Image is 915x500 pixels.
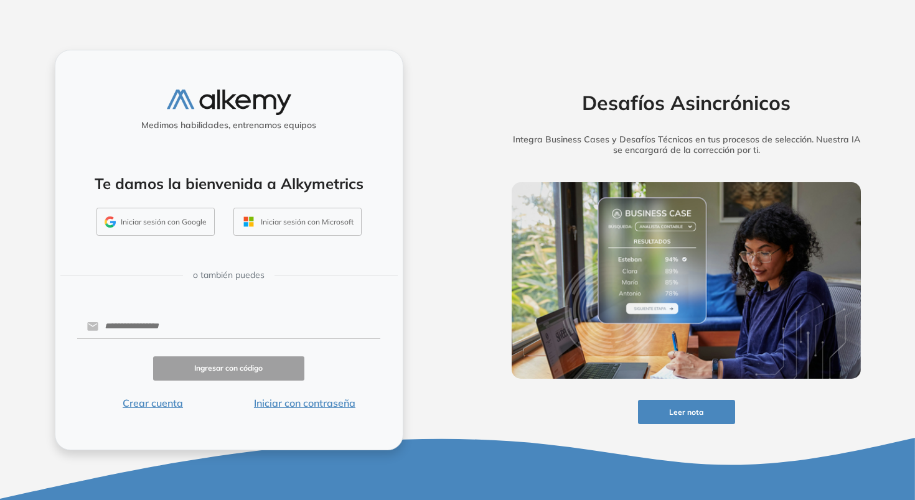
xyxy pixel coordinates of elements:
[72,175,387,193] h4: Te damos la bienvenida a Alkymetrics
[853,440,915,500] iframe: Chat Widget
[153,356,305,381] button: Ingresar con código
[638,400,735,424] button: Leer nota
[77,396,229,410] button: Crear cuenta
[228,396,380,410] button: Iniciar con contraseña
[60,120,398,131] h5: Medimos habilidades, entrenamos equipos
[492,91,881,114] h2: Desafíos Asincrónicos
[105,216,116,228] img: GMAIL_ICON
[492,134,881,155] h5: Integra Business Cases y Desafíos Técnicos en tus procesos de selección. Nuestra IA se encargará ...
[193,269,265,282] span: o también puedes
[242,215,256,229] img: OUTLOOK_ICON
[512,182,861,379] img: img-more-info
[233,208,362,236] button: Iniciar sesión con Microsoft
[167,90,291,115] img: logo-alkemy
[96,208,215,236] button: Iniciar sesión con Google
